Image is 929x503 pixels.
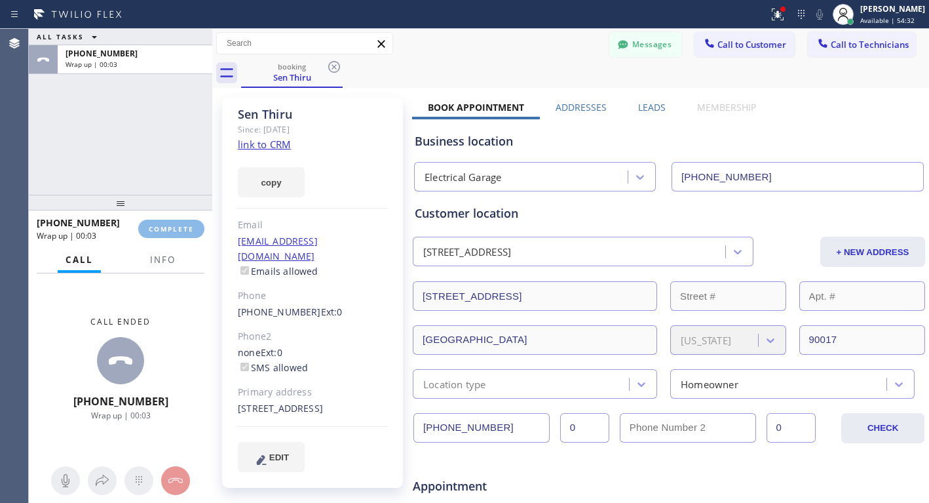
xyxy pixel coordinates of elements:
span: [PHONE_NUMBER] [66,48,138,59]
span: Info [150,254,176,266]
span: Ext: 0 [261,346,282,359]
input: Emails allowed [240,266,249,275]
input: Address [413,281,657,311]
input: Phone Number [413,413,550,443]
a: [EMAIL_ADDRESS][DOMAIN_NAME] [238,235,318,262]
div: [STREET_ADDRESS] [423,245,511,260]
span: [PHONE_NUMBER] [73,394,168,409]
a: link to CRM [238,138,291,151]
div: Electrical Garage [425,170,501,185]
a: [PHONE_NUMBER] [238,306,321,318]
button: Call to Customer [694,32,795,57]
span: Call [66,254,93,266]
div: Primary address [238,385,388,400]
span: Call to Technicians [831,39,909,50]
label: Book Appointment [428,101,524,113]
span: Appointment [413,477,582,495]
button: Open dialpad [124,466,153,495]
button: ALL TASKS [29,29,110,45]
button: Messages [609,32,681,57]
button: EDIT [238,442,305,472]
button: COMPLETE [138,220,204,238]
div: Homeowner [681,376,738,392]
input: Phone Number 2 [620,413,756,443]
button: Call to Technicians [808,32,916,57]
div: Email [238,218,388,233]
input: Apt. # [799,281,926,311]
input: City [413,325,657,355]
span: Available | 54:32 [860,16,915,25]
button: copy [238,167,305,197]
button: Open directory [88,466,117,495]
button: Hang up [161,466,190,495]
label: SMS allowed [238,361,308,374]
label: Leads [638,101,666,113]
div: booking [242,62,341,71]
label: Membership [697,101,756,113]
button: CHECK [841,413,924,443]
input: Ext. [560,413,609,443]
input: SMS allowed [240,363,249,371]
span: Ext: 0 [321,306,343,318]
div: Sen Thiru [238,107,388,122]
div: [PERSON_NAME] [860,3,925,14]
div: none [238,346,388,376]
label: Addresses [556,101,607,113]
div: Sen Thiru [242,71,341,83]
div: Customer location [415,205,923,222]
span: Call to Customer [717,39,786,50]
button: Info [142,247,183,273]
span: ALL TASKS [37,32,84,41]
input: Search [217,33,392,54]
input: Phone Number [672,162,924,191]
span: EDIT [269,453,289,462]
div: Phone2 [238,329,388,344]
span: COMPLETE [149,224,194,233]
div: Business location [415,132,923,150]
label: Emails allowed [238,265,318,277]
input: Ext. 2 [767,413,816,443]
div: Location type [423,376,486,392]
span: Wrap up | 00:03 [66,60,117,69]
span: Wrap up | 00:03 [37,230,96,241]
input: ZIP [799,325,926,355]
button: Call [58,247,101,273]
span: Call ended [90,316,151,327]
span: [PHONE_NUMBER] [37,216,120,229]
span: Wrap up | 00:03 [91,410,151,421]
input: Street # [670,281,786,311]
div: Sen Thiru [242,58,341,87]
div: [STREET_ADDRESS] [238,401,388,416]
button: Mute [51,466,80,495]
button: + NEW ADDRESS [820,237,925,267]
div: Phone [238,289,388,304]
button: Mute [810,5,829,24]
div: Since: [DATE] [238,122,388,137]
